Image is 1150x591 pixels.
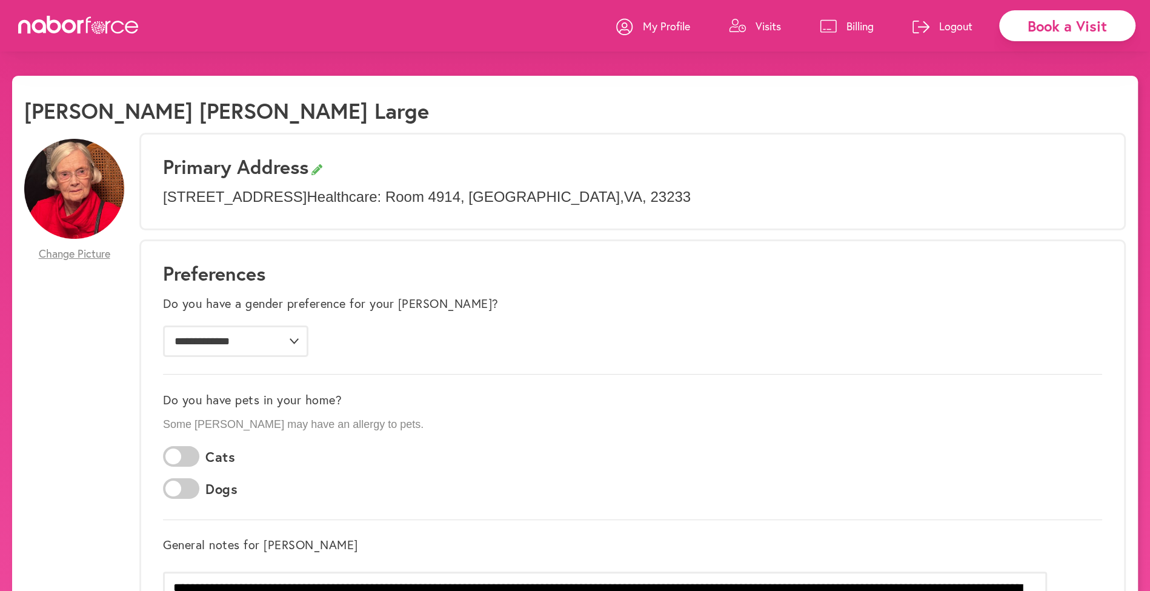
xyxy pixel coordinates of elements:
[24,139,124,239] img: 4a8FkY96T0b8bhtlMG1z
[163,538,358,552] label: General notes for [PERSON_NAME]
[205,449,235,465] label: Cats
[39,247,110,261] span: Change Picture
[163,155,1102,178] h3: Primary Address
[912,8,972,44] a: Logout
[163,393,342,407] label: Do you have pets in your home?
[756,19,781,33] p: Visits
[729,8,781,44] a: Visits
[643,19,690,33] p: My Profile
[163,262,1102,285] h1: Preferences
[939,19,972,33] p: Logout
[24,98,429,124] h1: [PERSON_NAME] [PERSON_NAME] Large
[205,481,238,497] label: Dogs
[999,10,1135,41] div: Book a Visit
[616,8,690,44] a: My Profile
[163,189,1102,206] p: [STREET_ADDRESS] Healthcare: Room 4914 , [GEOGRAPHIC_DATA] , VA , 23233
[163,296,499,311] label: Do you have a gender preference for your [PERSON_NAME]?
[820,8,874,44] a: Billing
[846,19,874,33] p: Billing
[163,418,1102,432] p: Some [PERSON_NAME] may have an allergy to pets.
